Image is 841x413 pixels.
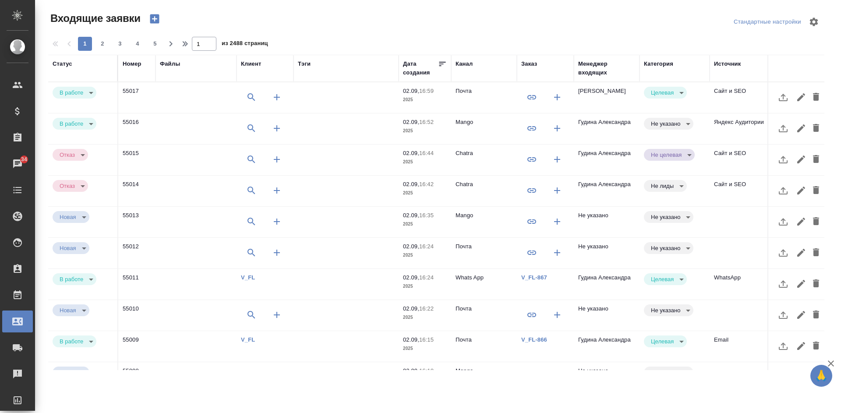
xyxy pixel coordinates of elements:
button: 3 [113,37,127,51]
td: 55012 [118,238,155,268]
div: В работе [53,87,96,99]
p: 2025 [403,127,447,135]
div: Дата создания [403,60,438,77]
button: В работе [57,89,86,96]
td: Сайт и SEO [710,82,775,113]
td: Chatra [451,176,517,206]
span: 🙏 [814,367,829,385]
div: Менеджер входящих [578,60,635,77]
div: Это спам, фрилансеры, текущие клиенты и т.д. [644,180,705,192]
div: В работе [53,242,89,254]
div: Источник [714,60,741,68]
td: Не указано [574,362,640,393]
p: 2025 [403,251,447,260]
td: 55011 [118,269,155,300]
td: Почта [451,300,517,331]
button: Редактировать [794,304,809,325]
td: Яндекс Аудитории [710,113,775,144]
button: Новая [57,369,79,376]
button: Создать заказ [547,304,568,325]
button: Редактировать [794,273,809,294]
button: Редактировать [794,180,809,201]
button: Редактировать [794,367,809,388]
button: Удалить [809,118,823,139]
td: 55017 [118,82,155,113]
p: 02.09, [403,305,419,312]
button: Привязать к существующему заказу [521,304,542,325]
td: Mango [451,113,517,144]
td: Mango [451,207,517,237]
button: Привязать к существующему заказу [521,180,542,201]
button: Создать клиента [266,87,287,108]
button: Не целевая [648,151,684,159]
button: Выбрать клиента [241,242,262,263]
p: 02.09, [403,243,419,250]
p: 02.09, [403,119,419,125]
p: 2025 [403,220,447,229]
button: Создать клиента [266,304,287,325]
td: Почта [451,238,517,268]
td: WhatsApp [710,269,775,300]
button: Новая [57,213,79,221]
button: Удалить [809,180,823,201]
p: 16:24 [419,274,434,281]
td: Почта [451,82,517,113]
button: Удалить [809,87,823,108]
button: Создать клиента [266,367,287,388]
button: Загрузить файл [773,87,794,108]
button: Удалить [809,304,823,325]
div: В работе [644,87,687,99]
td: 55010 [118,300,155,331]
button: Удалить [809,149,823,170]
td: Не указано [574,207,640,237]
button: Привязать к существующему заказу [521,118,542,139]
div: Статус [53,60,72,68]
div: В работе [53,149,88,161]
button: Создать заказ [547,211,568,232]
div: В работе [644,273,687,285]
div: split button [731,15,803,29]
td: 55008 [118,362,155,393]
p: 02.09, [403,212,419,219]
button: Загрузить файл [773,273,794,294]
button: Целевая [648,89,676,96]
p: 02.09, [403,274,419,281]
button: Выбрать клиента [241,118,262,139]
div: Файлы [160,60,180,68]
button: Не указано [648,244,683,252]
div: В работе [644,367,693,378]
button: Загрузить файл [773,149,794,170]
button: Создать заказ [547,87,568,108]
button: Привязать к существующему заказу [521,211,542,232]
button: Загрузить файл [773,242,794,263]
td: Не указано [574,300,640,331]
button: 5 [148,37,162,51]
p: 02.09, [403,88,419,94]
button: 2 [95,37,110,51]
td: 55016 [118,113,155,144]
div: Канал [456,60,473,68]
p: 2025 [403,282,447,291]
button: Загрузить файл [773,180,794,201]
td: Гудина Александра [574,113,640,144]
p: 16:35 [419,212,434,219]
button: Редактировать [794,211,809,232]
td: Сайт и SEO [710,176,775,206]
p: 16:24 [419,243,434,250]
div: В работе [53,211,89,223]
div: В работе [644,211,693,223]
p: 02.09, [403,336,419,343]
button: Создать заказ [547,242,568,263]
button: Новая [57,244,79,252]
button: Привязать к существующему заказу [521,149,542,170]
p: 2025 [403,95,447,104]
span: 4 [131,39,145,48]
p: 2025 [403,158,447,166]
button: Редактировать [794,87,809,108]
button: Загрузить файл [773,211,794,232]
a: V_FL-866 [521,336,547,343]
td: Сайт и SEO [710,145,775,175]
button: Создать заказ [547,180,568,201]
p: 16:15 [419,336,434,343]
button: Привязать к существующему заказу [521,87,542,108]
